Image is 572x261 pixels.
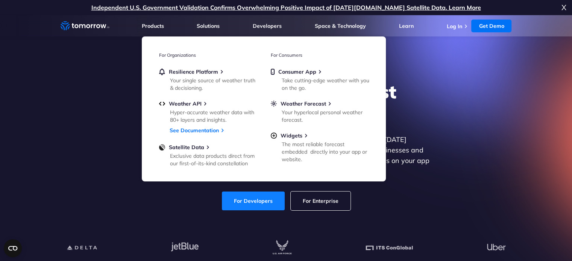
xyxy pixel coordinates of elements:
[271,68,369,90] a: Consumer AppTake cutting-edge weather with you on the go.
[159,144,165,151] img: satellite-data-menu.png
[142,23,164,29] a: Products
[271,52,369,58] h3: For Consumers
[315,23,366,29] a: Space & Technology
[159,144,257,166] a: Satellite DataExclusive data products direct from our first-of-its-kind constellation
[291,192,350,210] a: For Enterprise
[271,100,277,107] img: sun.svg
[278,68,316,75] span: Consumer App
[169,144,204,151] span: Satellite Data
[141,134,431,177] p: Get reliable and precise weather data through our free API. Count on [DATE][DOMAIN_NAME] for quic...
[169,100,202,107] span: Weather API
[159,68,165,75] img: bell.svg
[170,127,219,134] a: See Documentation
[446,23,462,30] a: Log In
[281,100,326,107] span: Weather Forecast
[282,77,369,92] div: Take cutting-edge weather with you on the go.
[159,68,257,90] a: Resilience PlatformYour single source of weather truth & decisioning.
[170,77,258,92] div: Your single source of weather truth & decisioning.
[197,23,220,29] a: Solutions
[159,52,257,58] h3: For Organizations
[282,140,369,163] div: The most reliable forecast embedded directly into your app or website.
[159,100,257,122] a: Weather APIHyper-accurate weather data with 80+ layers and insights.
[471,20,511,32] a: Get Demo
[61,20,109,32] a: Home link
[222,192,284,210] a: For Developers
[271,100,369,122] a: Weather ForecastYour hyperlocal personal weather forecast.
[281,132,302,139] span: Widgets
[170,152,258,167] div: Exclusive data products direct from our first-of-its-kind constellation
[4,239,22,257] button: Open CMP widget
[282,109,369,124] div: Your hyperlocal personal weather forecast.
[91,4,481,11] a: Independent U.S. Government Validation Confirms Overwhelming Positive Impact of [DATE][DOMAIN_NAM...
[141,80,431,125] h1: Explore the World’s Best Weather API
[399,23,414,29] a: Learn
[170,109,258,124] div: Hyper-accurate weather data with 80+ layers and insights.
[159,100,165,107] img: api.svg
[271,132,369,161] a: WidgetsThe most reliable forecast embedded directly into your app or website.
[169,68,218,75] span: Resilience Platform
[271,68,275,75] img: mobile.svg
[253,23,282,29] a: Developers
[271,132,277,139] img: plus-circle.svg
